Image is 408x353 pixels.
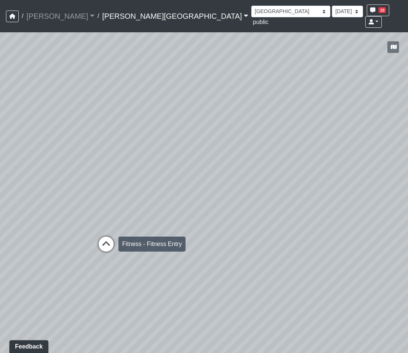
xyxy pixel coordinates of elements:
[94,9,102,24] span: /
[118,237,186,252] div: Fitness - Fitness Entry
[253,19,268,25] span: public
[102,9,248,24] a: [PERSON_NAME][GEOGRAPHIC_DATA]
[26,9,94,24] a: [PERSON_NAME]
[6,338,50,353] iframe: Ybug feedback widget
[378,7,386,13] span: 10
[367,5,389,16] button: 10
[19,9,26,24] span: /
